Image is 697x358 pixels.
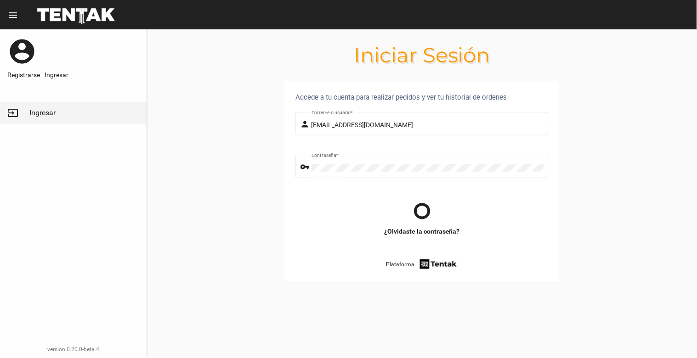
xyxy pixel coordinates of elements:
[295,92,549,103] div: Accede a tu cuenta para realizar pedidos y ver tu historial de ordenes
[384,227,460,236] a: ¿Olvidaste la contraseña?
[386,260,414,269] span: Plataforma
[300,162,312,173] mat-icon: vpn_key
[7,70,139,79] a: Registrarse - Ingresar
[7,107,18,118] mat-icon: input
[147,48,697,62] h1: Iniciar Sesión
[7,345,139,354] div: version 0.20.0-beta.4
[419,258,458,270] img: tentak-firm.png
[7,10,18,21] mat-icon: menu
[386,258,458,270] a: Plataforma
[7,37,37,66] mat-icon: account_circle
[29,108,56,117] span: Ingresar
[300,119,312,130] mat-icon: person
